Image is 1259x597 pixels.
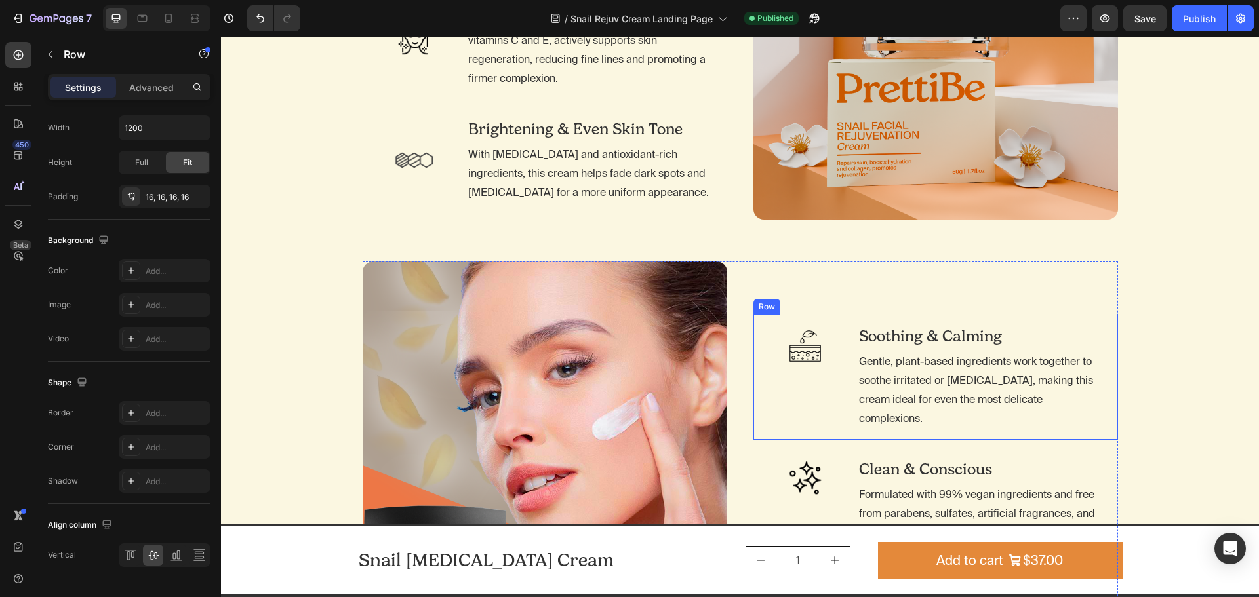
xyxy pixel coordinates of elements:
[146,334,207,345] div: Add...
[12,140,31,150] div: 450
[757,12,793,24] span: Published
[48,374,90,392] div: Shape
[637,421,887,444] h2: Clean & Conscious
[637,288,887,311] h2: Soothing & Calming
[48,516,115,534] div: Align column
[1183,12,1216,26] div: Publish
[599,510,629,538] button: increment
[1172,5,1227,31] button: Publish
[64,47,175,62] p: Row
[48,333,69,345] div: Video
[565,421,605,461] img: gempages_580338453292515924-d8b2c2a2-b684-4888-912c-54b89a9a16fa.png
[146,408,207,419] div: Add...
[1123,5,1167,31] button: Save
[10,240,31,250] div: Beta
[48,157,72,168] div: Height
[48,232,111,250] div: Background
[129,81,174,94] p: Advanced
[247,5,300,31] div: Undo/Redo
[5,5,98,31] button: 7
[146,191,207,203] div: 16, 16, 16, 16
[48,475,78,487] div: Shadow
[146,442,207,453] div: Add...
[86,10,92,26] p: 7
[555,510,599,538] input: quantity
[146,299,207,311] div: Add...
[48,265,68,277] div: Color
[174,104,214,144] img: gempages_580338453292515924-54a2dcba-65f0-4c91-9c13-9465af4e2624.png
[247,108,494,164] p: With [MEDICAL_DATA] and antioxidant-rich ingredients, this cream helps fade dark spots and [MEDIC...
[535,264,557,276] div: Row
[119,116,210,140] input: Auto
[1214,533,1246,564] div: Open Intercom Messenger
[48,549,76,561] div: Vertical
[48,407,73,419] div: Border
[183,157,192,168] span: Fit
[638,448,885,524] p: Formulated with 99% vegan ingredients and free from parabens, sulfates, artificial fragrances, an...
[48,122,70,134] div: Width
[638,315,885,391] p: Gentle, plant-based ingredients work together to soothe irritated or [MEDICAL_DATA], making this ...
[142,225,506,589] img: gempages_580338453292515924-1d80ef1f-d464-4f32-8459-5e1b44df4ef0.png
[65,81,102,94] p: Settings
[221,37,1259,597] iframe: Design area
[136,510,514,537] h2: Snail [MEDICAL_DATA] Cream
[48,441,74,453] div: Corner
[146,265,207,277] div: Add...
[565,12,568,26] span: /
[1134,13,1156,24] span: Save
[715,514,782,533] div: Add to cart
[570,12,713,26] span: Snail Rejuv Cream Landing Page
[525,510,555,538] button: decrement
[135,157,148,168] span: Full
[657,505,902,542] button: Add to cart
[48,191,78,202] div: Padding
[246,81,496,104] h2: Brightening & Even Skin Tone
[48,299,71,311] div: Image
[146,476,207,488] div: Add...
[569,294,600,325] img: gempages_580338453292515924-d2bc5594-dd90-4d7e-b77e-798790b46d06.png
[801,513,843,534] div: $37.00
